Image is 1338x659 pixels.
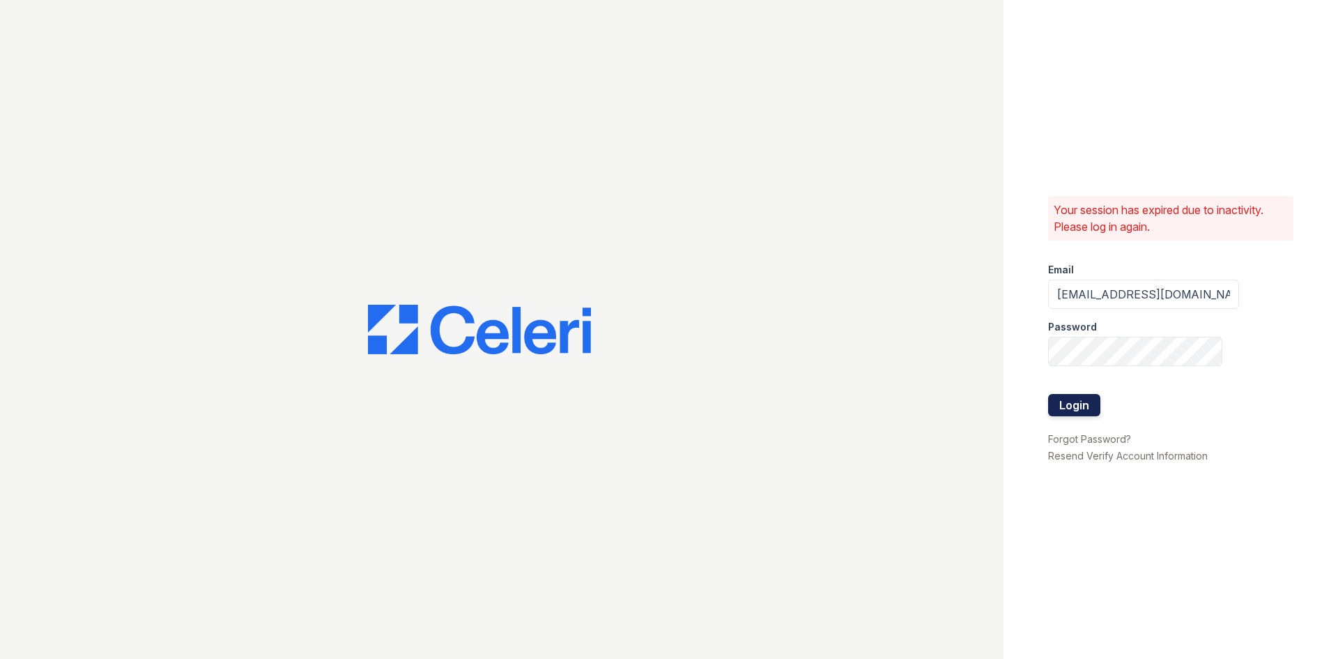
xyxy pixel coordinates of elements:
[1048,320,1097,334] label: Password
[1054,202,1288,235] p: Your session has expired due to inactivity. Please log in again.
[1048,394,1100,416] button: Login
[1048,263,1074,277] label: Email
[1048,450,1208,462] a: Resend Verify Account Information
[1048,433,1131,445] a: Forgot Password?
[368,305,591,355] img: CE_Logo_Blue-a8612792a0a2168367f1c8372b55b34899dd931a85d93a1a3d3e32e68fde9ad4.png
